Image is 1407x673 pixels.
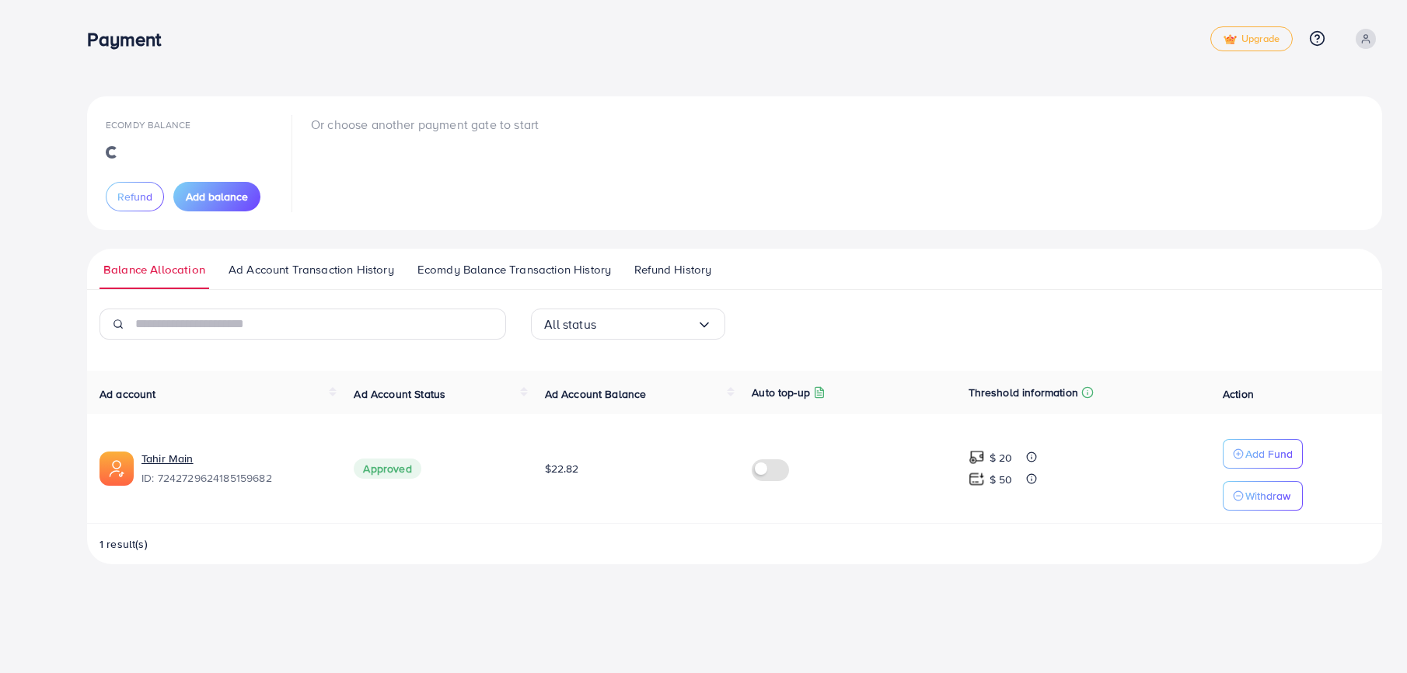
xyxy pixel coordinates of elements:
[354,459,421,479] span: Approved
[544,312,596,336] span: All status
[545,461,579,476] span: $22.82
[229,261,394,278] span: Ad Account Transaction History
[1223,481,1303,511] button: Withdraw
[106,118,190,131] span: Ecomdy Balance
[141,470,329,486] span: ID: 7242729624185159682
[311,115,539,134] p: Or choose another payment gate to start
[1223,439,1303,469] button: Add Fund
[1210,26,1293,51] a: tickUpgrade
[1224,34,1237,45] img: tick
[1245,445,1293,463] p: Add Fund
[87,28,173,51] h3: Payment
[531,309,725,340] div: Search for option
[417,261,611,278] span: Ecomdy Balance Transaction History
[100,536,148,552] span: 1 result(s)
[969,471,985,487] img: top-up amount
[1245,486,1290,505] p: Withdraw
[634,261,711,278] span: Refund History
[354,386,445,402] span: Ad Account Status
[106,182,164,211] button: Refund
[100,386,156,402] span: Ad account
[186,189,248,204] span: Add balance
[990,448,1013,467] p: $ 20
[173,182,260,211] button: Add balance
[141,451,329,466] a: Tahir Main
[752,383,810,402] p: Auto top-up
[545,386,647,402] span: Ad Account Balance
[596,312,697,336] input: Search for option
[103,261,205,278] span: Balance Allocation
[990,470,1013,489] p: $ 50
[1224,33,1280,45] span: Upgrade
[117,189,152,204] span: Refund
[969,449,985,466] img: top-up amount
[100,452,134,486] img: ic-ads-acc.e4c84228.svg
[141,451,329,486] div: <span class='underline'>Tahir Main</span></br>7242729624185159682
[1223,386,1254,402] span: Action
[969,383,1078,402] p: Threshold information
